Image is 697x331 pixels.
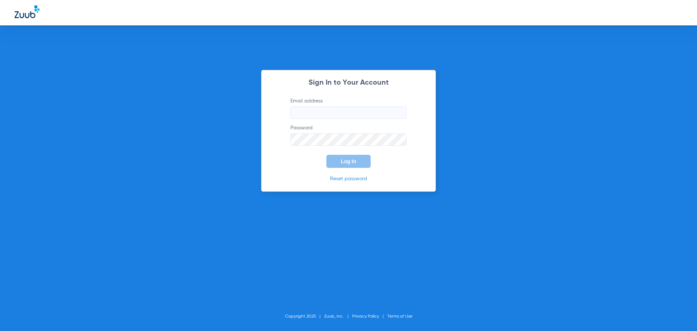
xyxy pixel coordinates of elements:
li: Copyright 2025 [285,313,324,320]
label: Email address [290,97,407,119]
button: Log In [326,155,371,168]
a: Terms of Use [387,314,412,319]
input: Password [290,133,407,146]
h2: Sign In to Your Account [280,79,417,86]
label: Password [290,124,407,146]
a: Privacy Policy [352,314,379,319]
a: Reset password [330,176,367,181]
span: Log In [341,158,356,164]
li: Zuub, Inc. [324,313,352,320]
img: Zuub Logo [15,5,40,18]
input: Email address [290,106,407,119]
